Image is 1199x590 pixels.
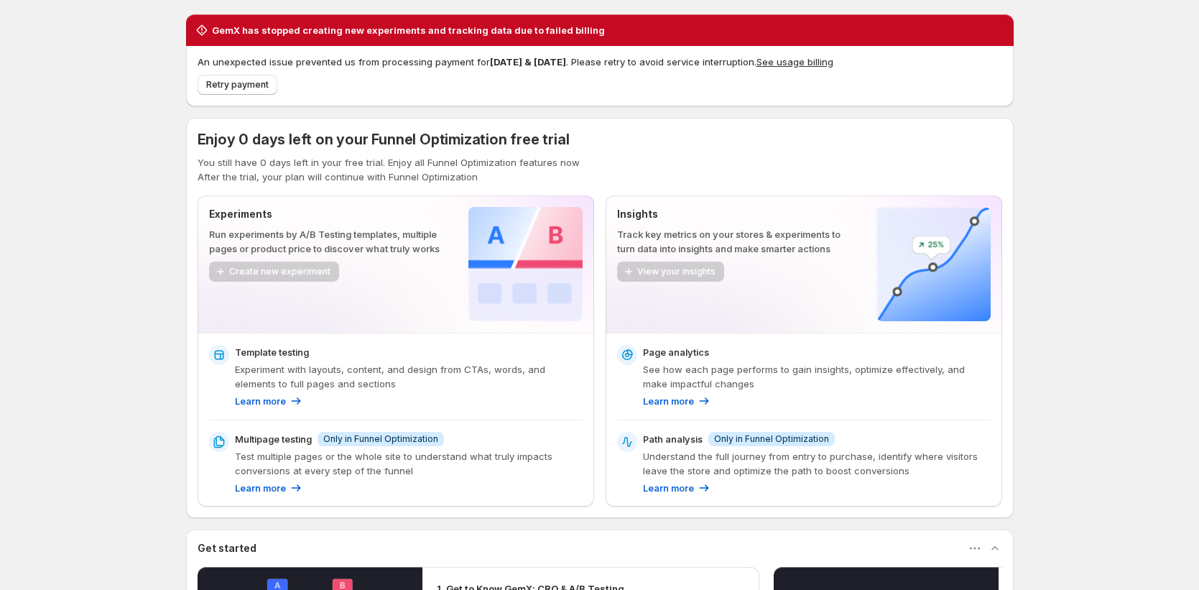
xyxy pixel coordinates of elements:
p: Test multiple pages or the whole site to understand what truly impacts conversions at every step ... [235,449,583,478]
p: An unexpected issue prevented us from processing payment for . Please retry to avoid service inte... [198,55,1002,69]
p: Template testing [235,345,309,359]
p: Run experiments by A/B Testing templates, multiple pages or product price to discover what truly ... [209,227,445,256]
p: Experiment with layouts, content, and design from CTAs, words, and elements to full pages and sec... [235,362,583,391]
span: [DATE] & [DATE] [490,56,566,68]
p: Multipage testing [235,432,312,446]
p: You still have 0 days left in your free trial. Enjoy all Funnel Optimization features now [198,155,1002,170]
p: Insights [617,207,853,221]
img: Experiments [468,207,583,321]
img: Insights [876,207,991,321]
p: Learn more [235,481,286,495]
p: Learn more [235,394,286,408]
a: Learn more [235,394,303,408]
span: Enjoy 0 days left on your Funnel Optimization free trial [198,131,570,148]
button: See usage billing [756,56,833,68]
p: Track key metrics on your stores & experiments to turn data into insights and make smarter actions [617,227,853,256]
p: Understand the full journey from entry to purchase, identify where visitors leave the store and o... [643,449,991,478]
p: See how each page performs to gain insights, optimize effectively, and make impactful changes [643,362,991,391]
a: Learn more [643,481,711,495]
span: Only in Funnel Optimization [714,433,829,445]
p: After the trial, your plan will continue with Funnel Optimization [198,170,1002,184]
button: Retry payment [198,75,277,95]
p: Experiments [209,207,445,221]
h2: GemX has stopped creating new experiments and tracking data due to failed billing [212,23,605,37]
p: Path analysis [643,432,703,446]
h3: Get started [198,541,256,556]
p: Learn more [643,394,694,408]
a: Learn more [643,394,711,408]
span: Only in Funnel Optimization [323,433,438,445]
a: Learn more [235,481,303,495]
span: Retry payment [206,79,269,91]
p: Learn more [643,481,694,495]
p: Page analytics [643,345,709,359]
